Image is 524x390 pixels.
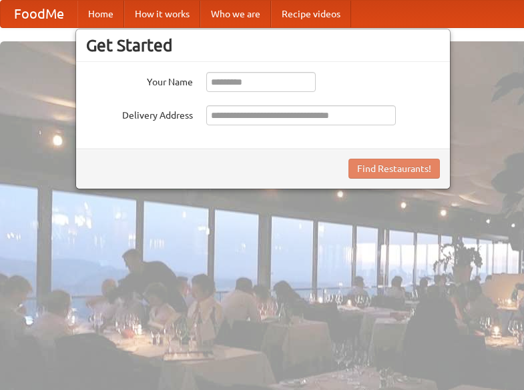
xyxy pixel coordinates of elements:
[348,159,440,179] button: Find Restaurants!
[86,72,193,89] label: Your Name
[77,1,124,27] a: Home
[1,1,77,27] a: FoodMe
[86,35,440,55] h3: Get Started
[86,105,193,122] label: Delivery Address
[200,1,271,27] a: Who we are
[124,1,200,27] a: How it works
[271,1,351,27] a: Recipe videos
